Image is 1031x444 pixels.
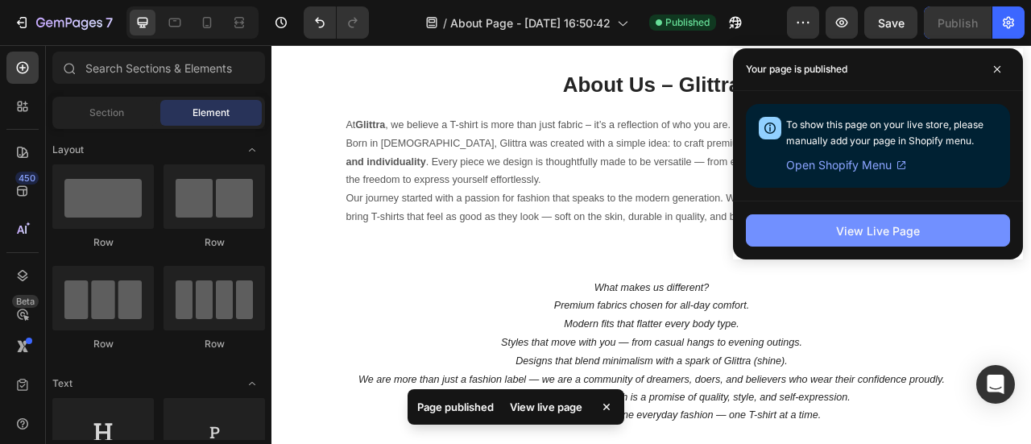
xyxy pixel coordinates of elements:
span: Toggle open [239,137,265,163]
div: Beta [12,295,39,308]
span: Layout [52,143,84,157]
button: View Live Page [746,214,1010,247]
strong: style, comfort, and individuality [94,118,856,155]
div: Row [52,235,154,250]
i: What makes us different? [410,301,556,315]
span: Open Shopify Menu [786,156,892,175]
strong: Glittra [106,94,144,108]
span: Toggle open [239,371,265,396]
p: Your page is published [746,61,847,77]
button: Save [864,6,917,39]
button: Publish [924,6,992,39]
span: Section [89,106,124,120]
span: / [443,15,447,31]
span: To show this page on your live store, please manually add your page in Shopify menu. [786,118,983,147]
input: Search Sections & Elements [52,52,265,84]
p: At , we believe a T-shirt is more than just fabric – it’s a reflection of who you are. [94,90,872,114]
div: Undo/Redo [304,6,369,39]
p: 7 [106,13,113,32]
i: Modern fits that flatter every body type. [372,347,595,361]
div: View live page [500,396,592,418]
div: View Live Page [836,222,920,239]
div: Row [164,337,265,351]
span: About Page - [DATE] 16:50:42 [450,15,611,31]
i: We are more than just a fashion label — we are a community of dreamers, doers, and believers who ... [110,417,856,431]
span: Element [193,106,230,120]
div: Row [52,337,154,351]
p: Born in [DEMOGRAPHIC_DATA], Glittra was created with a simple idea: to craft premium-quality T-sh... [94,114,872,183]
i: Styles that move with you — from casual hangs to evening outings. [292,371,675,384]
div: 450 [15,172,39,185]
p: Our journey started with a passion for fashion that speaks to the modern generation. We wanted to... [94,183,872,230]
button: 7 [6,6,120,39]
div: Publish [938,15,978,31]
iframe: Design area [271,45,1031,444]
i: Premium fabrics chosen for all-day comfort. [359,324,608,338]
span: Published [665,15,710,30]
div: Open Intercom Messenger [976,365,1015,404]
h2: About Us – Glittra [93,31,874,69]
p: Page published [417,399,494,415]
span: Save [878,16,905,30]
i: Designs that blend minimalism with a spark of Glittra (shine). [310,394,656,408]
div: Row [164,235,265,250]
span: Text [52,376,72,391]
